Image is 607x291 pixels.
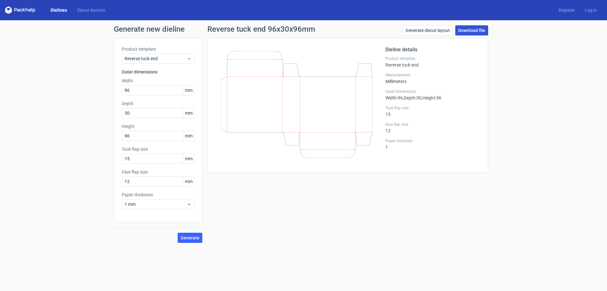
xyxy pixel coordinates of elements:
[385,56,480,67] div: Reverse tuck end
[183,131,194,141] span: mm
[385,122,480,133] div: 12
[122,100,194,107] label: Depth
[385,105,480,111] label: Tuck flap size
[125,201,187,207] span: 1 mm
[122,46,194,52] label: Product template
[455,25,488,35] a: Download file
[385,46,480,54] h2: Dieline details
[122,123,194,130] label: Height
[183,154,194,163] span: mm
[385,73,480,78] label: Measurements
[183,108,194,118] span: mm
[207,25,315,33] h1: Reverse tuck end 96x30x96mm
[385,73,480,84] div: Millimeters
[385,138,480,150] div: 1
[46,7,72,13] a: Dielines
[403,95,421,100] span: , Depth : 30
[385,56,480,61] label: Product template
[72,7,110,13] a: Diecut layouts
[125,55,187,62] span: Reverse tuck end
[122,69,194,75] h3: Outer dimensions
[183,85,194,95] span: mm
[122,78,194,84] label: Width
[580,7,602,13] a: Log in
[385,95,403,100] span: Width : 96
[385,105,480,117] div: 15
[421,95,441,100] span: , Height : 96
[122,192,194,198] label: Paper thickness
[385,122,480,127] label: Glue flap size
[122,146,194,152] label: Tuck flap size
[178,233,202,243] button: Generate
[403,25,453,35] a: Generate diecut layout
[554,7,580,13] a: Register
[385,89,480,94] label: Outer Dimensions
[181,236,199,240] span: Generate
[183,177,194,186] span: mm
[114,25,493,33] h1: Generate new dieline
[122,169,194,175] label: Glue flap size
[385,138,480,143] label: Paper thickness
